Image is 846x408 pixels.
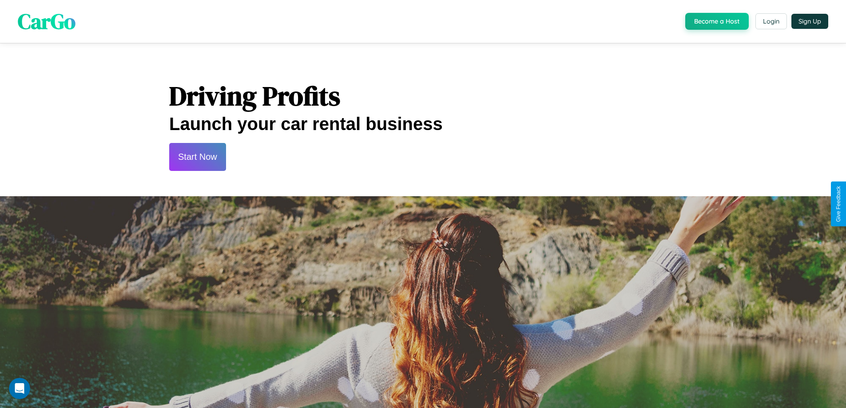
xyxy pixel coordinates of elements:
button: Sign Up [791,14,828,29]
button: Login [755,13,787,29]
h2: Launch your car rental business [169,114,677,134]
button: Become a Host [685,13,749,30]
span: CarGo [18,7,75,36]
button: Start Now [169,143,226,171]
iframe: Intercom live chat [9,378,30,399]
h1: Driving Profits [169,78,677,114]
div: Give Feedback [835,186,842,222]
